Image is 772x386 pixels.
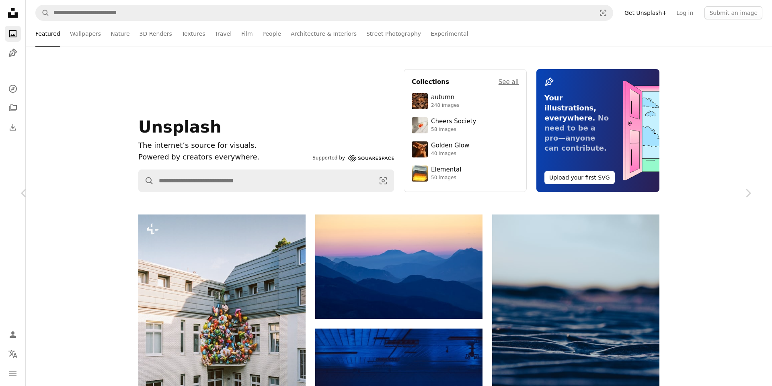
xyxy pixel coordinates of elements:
[412,117,519,133] a: Cheers Society58 images
[412,141,519,157] a: Golden Glow40 images
[431,175,461,181] div: 50 images
[431,142,469,150] div: Golden Glow
[412,93,428,109] img: photo-1637983927634-619de4ccecac
[412,165,519,182] a: Elemental50 images
[704,6,762,19] button: Submit an image
[5,81,21,97] a: Explore
[431,21,468,47] a: Experimental
[431,127,476,133] div: 58 images
[499,77,519,87] a: See all
[431,151,469,157] div: 40 images
[5,365,21,381] button: Menu
[5,346,21,362] button: Language
[544,94,596,122] span: Your illustrations, everywhere.
[5,100,21,116] a: Collections
[312,153,394,163] a: Supported by
[5,327,21,343] a: Log in / Sign up
[215,21,232,47] a: Travel
[412,141,428,157] img: premium_photo-1754759085924-d6c35cb5b7a4
[544,171,615,184] button: Upload your first SVG
[431,102,459,109] div: 248 images
[431,94,459,102] div: autumn
[412,117,428,133] img: photo-1610218588353-03e3130b0e2d
[111,21,129,47] a: Nature
[138,140,309,151] h1: The internet’s source for visuals.
[140,21,172,47] a: 3D Renders
[412,165,428,182] img: premium_photo-1751985761161-8a269d884c29
[366,21,421,47] a: Street Photography
[5,45,21,61] a: Illustrations
[291,21,357,47] a: Architecture & Interiors
[70,21,101,47] a: Wallpapers
[138,323,306,331] a: A large cluster of colorful balloons on a building facade.
[671,6,698,19] a: Log in
[431,118,476,126] div: Cheers Society
[5,26,21,42] a: Photos
[492,336,659,343] a: Rippled sand dunes under a twilight sky
[724,155,772,232] a: Next
[36,5,49,20] button: Search Unsplash
[593,5,613,20] button: Visual search
[138,151,309,163] p: Powered by creators everywhere.
[5,119,21,135] a: Download History
[182,21,205,47] a: Textures
[412,77,449,87] h4: Collections
[412,93,519,109] a: autumn248 images
[241,21,253,47] a: Film
[431,166,461,174] div: Elemental
[138,118,221,136] span: Unsplash
[315,214,482,319] img: Layered blue mountains under a pastel sky
[315,263,482,270] a: Layered blue mountains under a pastel sky
[138,170,394,192] form: Find visuals sitewide
[620,6,671,19] a: Get Unsplash+
[35,5,613,21] form: Find visuals sitewide
[373,170,394,192] button: Visual search
[139,170,154,192] button: Search Unsplash
[263,21,281,47] a: People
